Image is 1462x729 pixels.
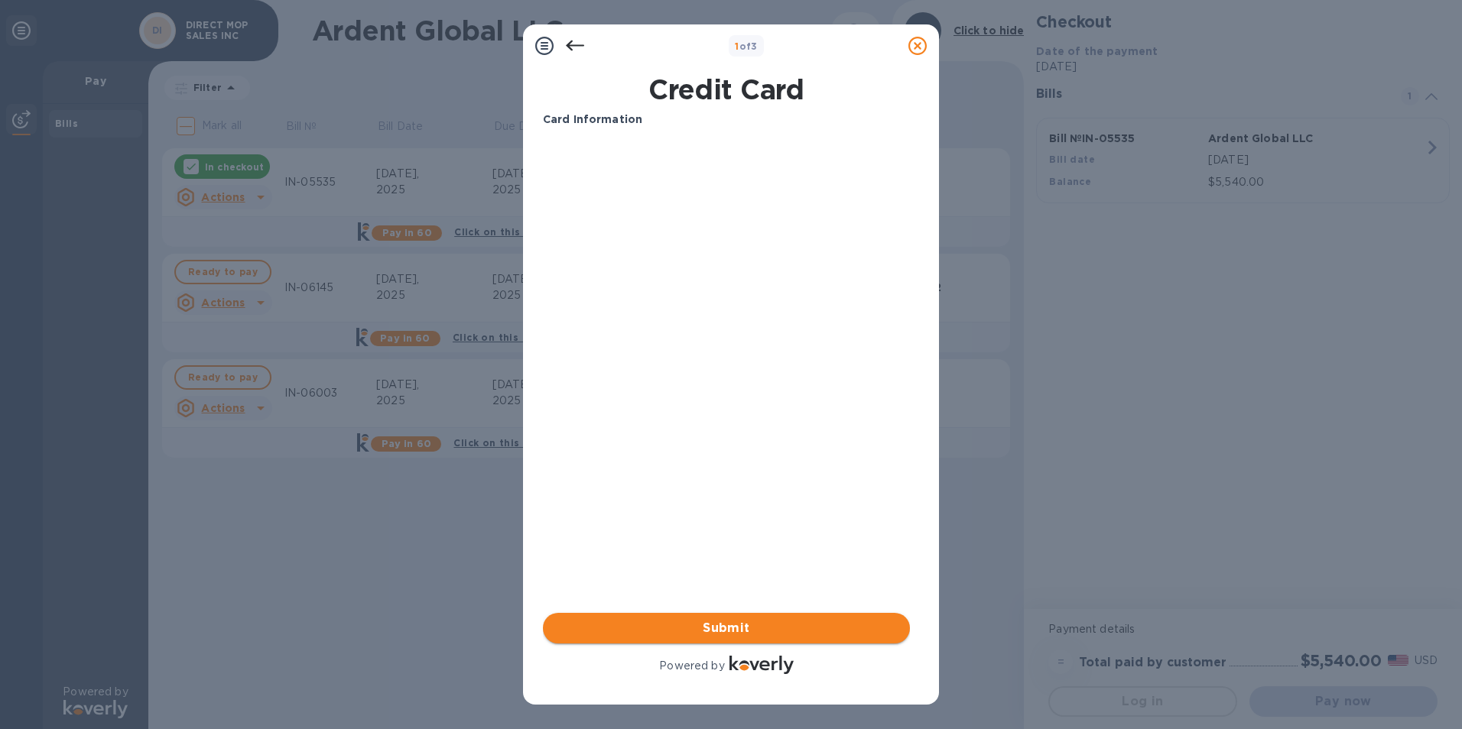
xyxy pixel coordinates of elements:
p: Powered by [659,658,724,674]
b: of 3 [735,40,758,52]
span: 1 [735,40,739,52]
b: Card Information [543,113,642,125]
img: Logo [729,656,794,674]
h1: Credit Card [537,73,916,105]
span: Submit [555,619,898,637]
iframe: Your browser does not support iframes [543,140,910,369]
button: Submit [543,613,910,643]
